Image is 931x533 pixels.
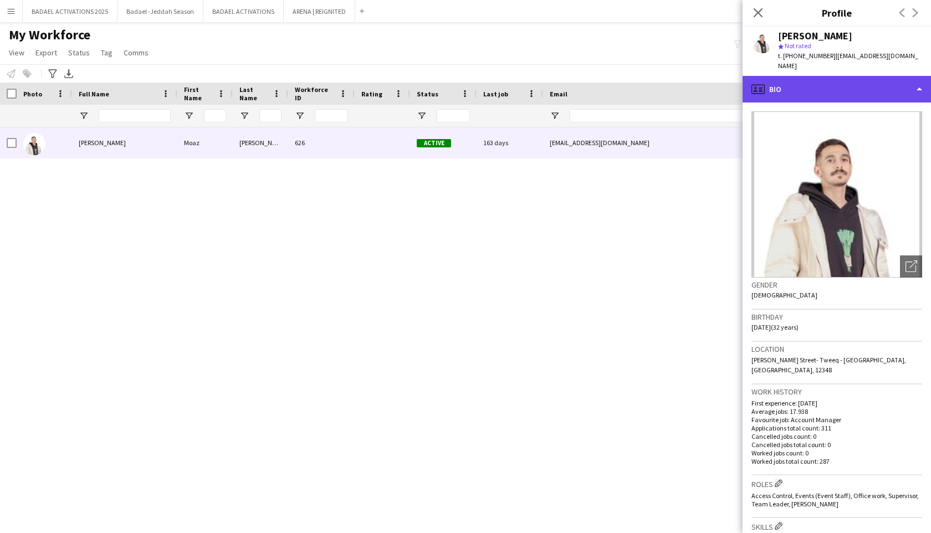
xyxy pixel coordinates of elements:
[900,255,922,278] div: Open photos pop-in
[751,457,922,465] p: Worked jobs total count: 287
[68,48,90,58] span: Status
[79,111,89,121] button: Open Filter Menu
[751,440,922,449] p: Cancelled jobs total count: 0
[79,139,126,147] span: [PERSON_NAME]
[259,109,282,122] input: Last Name Filter Input
[9,48,24,58] span: View
[751,416,922,424] p: Favourite job: Account Manager
[177,127,233,158] div: Moaz
[778,52,836,60] span: t. [PHONE_NUMBER]
[117,1,203,22] button: Badael -Jeddah Season
[295,85,335,102] span: Workforce ID
[96,45,117,60] a: Tag
[778,52,918,70] span: | [EMAIL_ADDRESS][DOMAIN_NAME]
[751,111,922,278] img: Crew avatar or photo
[184,111,194,121] button: Open Filter Menu
[483,90,508,98] span: Last job
[23,133,45,155] img: Moaz Mohammed
[23,90,42,98] span: Photo
[743,6,931,20] h3: Profile
[550,90,567,98] span: Email
[477,127,543,158] div: 163 days
[31,45,62,60] a: Export
[751,344,922,354] h3: Location
[751,478,922,489] h3: Roles
[284,1,355,22] button: ARENA | REIGNITED
[778,31,852,41] div: [PERSON_NAME]
[751,424,922,432] p: Applications total count: 311
[751,291,817,299] span: [DEMOGRAPHIC_DATA]
[46,67,59,80] app-action-btn: Advanced filters
[9,27,90,43] span: My Workforce
[417,90,438,98] span: Status
[315,109,348,122] input: Workforce ID Filter Input
[62,67,75,80] app-action-btn: Export XLSX
[233,127,288,158] div: [PERSON_NAME]
[550,111,560,121] button: Open Filter Menu
[23,1,117,22] button: BADAEL ACTIVATIONS 2025
[124,48,149,58] span: Comms
[543,127,765,158] div: [EMAIL_ADDRESS][DOMAIN_NAME]
[417,139,451,147] span: Active
[239,85,268,102] span: Last Name
[64,45,94,60] a: Status
[751,323,799,331] span: [DATE] (32 years)
[751,520,922,532] h3: Skills
[417,111,427,121] button: Open Filter Menu
[203,1,284,22] button: BADAEL ACTIVATIONS
[79,90,109,98] span: Full Name
[361,90,382,98] span: Rating
[295,111,305,121] button: Open Filter Menu
[4,45,29,60] a: View
[751,449,922,457] p: Worked jobs count: 0
[743,76,931,102] div: Bio
[751,432,922,440] p: Cancelled jobs count: 0
[785,42,811,50] span: Not rated
[751,356,906,374] span: [PERSON_NAME] Street- Tweeq - [GEOGRAPHIC_DATA], [GEOGRAPHIC_DATA], 12348
[751,280,922,290] h3: Gender
[751,399,922,407] p: First experience: [DATE]
[101,48,112,58] span: Tag
[751,387,922,397] h3: Work history
[751,407,922,416] p: Average jobs: 17.938
[288,127,355,158] div: 626
[35,48,57,58] span: Export
[99,109,171,122] input: Full Name Filter Input
[119,45,153,60] a: Comms
[751,491,919,508] span: Access Control, Events (Event Staff), Office work, Supervisor, Team Leader, [PERSON_NAME]
[437,109,470,122] input: Status Filter Input
[184,85,213,102] span: First Name
[570,109,758,122] input: Email Filter Input
[204,109,226,122] input: First Name Filter Input
[751,312,922,322] h3: Birthday
[239,111,249,121] button: Open Filter Menu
